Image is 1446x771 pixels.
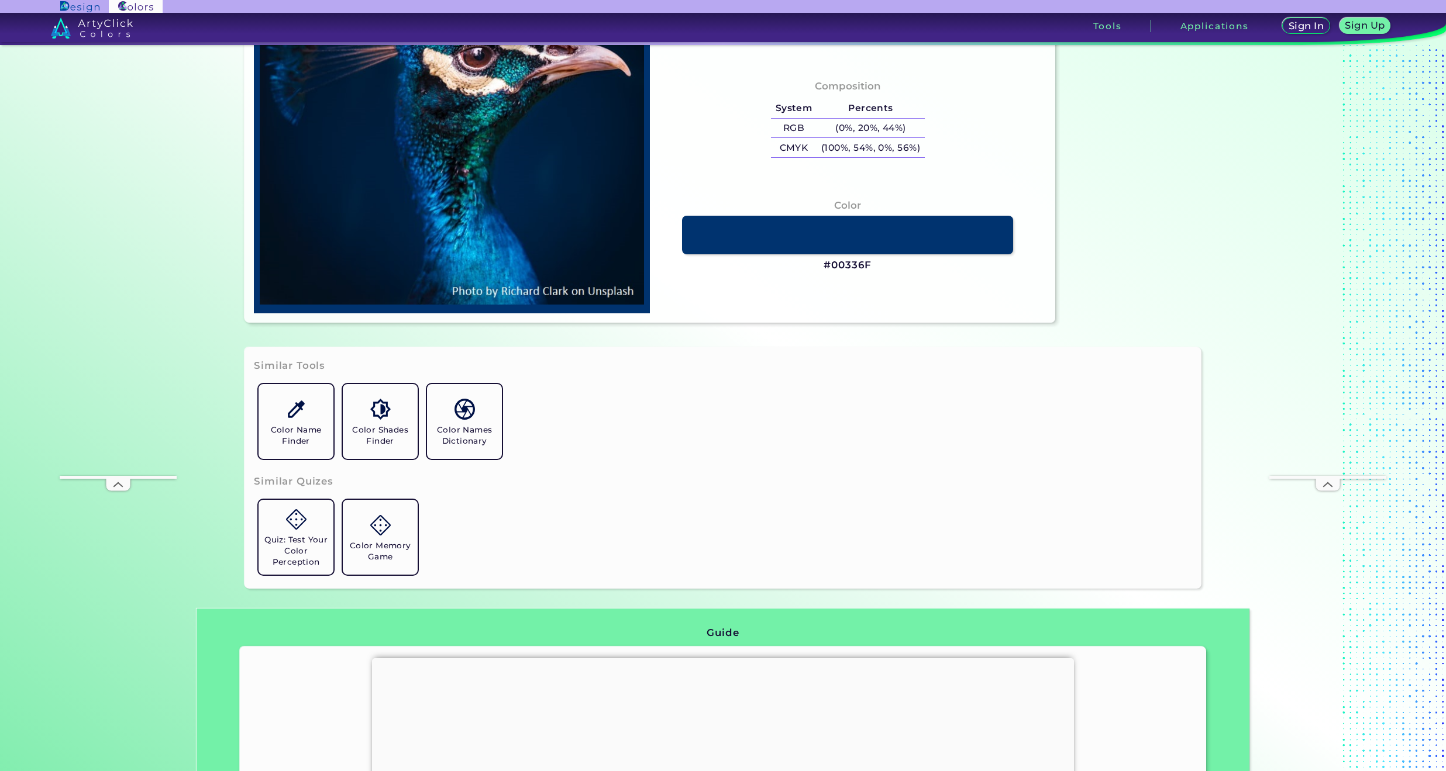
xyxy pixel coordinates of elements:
[771,99,817,118] h5: System
[824,258,872,272] h3: #00336F
[338,379,422,464] a: Color Shades Finder
[263,424,329,447] h5: Color Name Finder
[455,399,475,419] img: icon_color_names_dictionary.svg
[263,534,329,568] h5: Quiz: Test Your Color Perception
[60,125,177,476] iframe: Advertisement
[817,138,925,157] h5: (100%, 54%, 0%, 56%)
[815,78,881,95] h4: Composition
[1338,18,1392,34] a: Sign Up
[254,359,325,373] h3: Similar Tools
[834,197,861,214] h4: Color
[370,399,391,419] img: icon_color_shades.svg
[254,379,338,464] a: Color Name Finder
[707,626,739,640] h3: Guide
[347,540,413,562] h5: Color Memory Game
[422,379,507,464] a: Color Names Dictionary
[817,119,925,138] h5: (0%, 20%, 44%)
[1281,18,1331,34] a: Sign In
[1269,125,1386,476] iframe: Advertisement
[817,99,925,118] h5: Percents
[370,515,391,535] img: icon_game.svg
[771,119,817,138] h5: RGB
[254,475,333,489] h3: Similar Quizes
[1180,22,1249,30] h3: Applications
[338,495,422,579] a: Color Memory Game
[60,1,99,12] img: ArtyClick Design logo
[1093,22,1122,30] h3: Tools
[1287,21,1324,31] h5: Sign In
[254,495,338,579] a: Quiz: Test Your Color Perception
[347,424,413,447] h5: Color Shades Finder
[1344,20,1386,30] h5: Sign Up
[51,18,133,39] img: logo_artyclick_colors_white.svg
[771,138,817,157] h5: CMYK
[432,424,497,447] h5: Color Names Dictionary
[286,509,307,530] img: icon_game.svg
[286,399,307,419] img: icon_color_name_finder.svg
